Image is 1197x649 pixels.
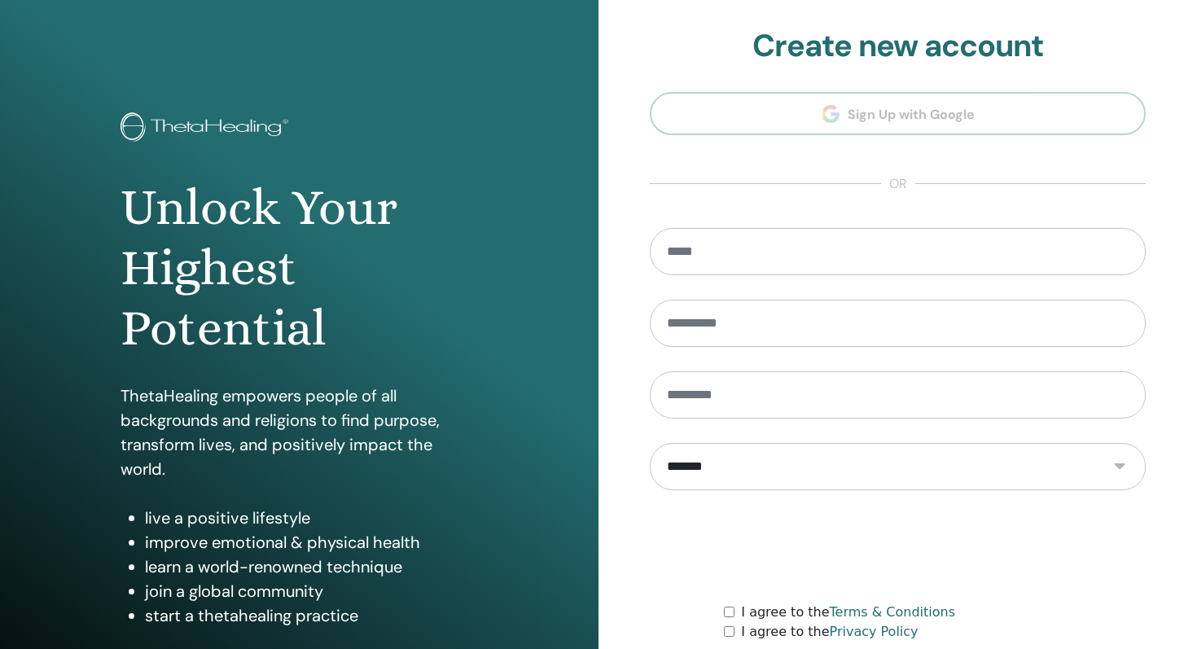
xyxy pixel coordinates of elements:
p: ThetaHealing empowers people of all backgrounds and religions to find purpose, transform lives, a... [121,384,479,481]
h2: Create new account [650,28,1146,65]
a: Privacy Policy [830,624,919,639]
li: live a positive lifestyle [145,506,479,530]
label: I agree to the [741,603,955,622]
span: or [881,174,915,194]
li: start a thetahealing practice [145,603,479,628]
a: Terms & Conditions [830,604,955,620]
li: improve emotional & physical health [145,530,479,555]
li: learn a world-renowned technique [145,555,479,579]
iframe: reCAPTCHA [774,515,1022,578]
label: I agree to the [741,622,918,642]
li: join a global community [145,579,479,603]
h1: Unlock Your Highest Potential [121,178,479,359]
